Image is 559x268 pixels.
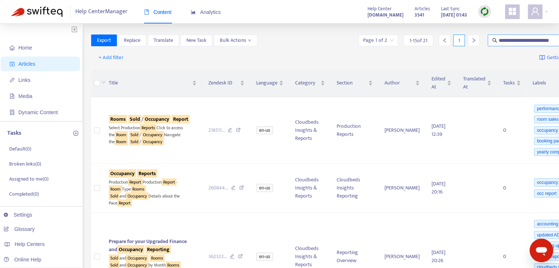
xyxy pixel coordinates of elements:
[109,169,136,178] sqkw: Occupancy
[7,129,21,138] p: Tasks
[415,11,424,19] strong: 3541
[250,69,289,97] th: Language
[154,36,173,44] span: Translate
[289,164,331,213] td: Cloudbeds Insights & Reports
[4,226,35,232] a: Glossary
[256,126,273,134] span: en-us
[426,69,457,97] th: Edited At
[480,7,489,16] img: sync.dc5367851b00ba804db3.png
[126,192,148,200] sqkw: Occupancy
[331,164,379,213] td: Cloudbeds Insights Reporting
[191,10,196,15] span: area-chart
[431,122,445,138] span: [DATE] 12:39
[143,115,171,123] sqkw: Occupancy
[9,145,31,153] p: Default ( 0 )
[18,93,32,99] span: Media
[379,97,426,164] td: [PERSON_NAME]
[409,37,427,44] span: 1 - 15 of 21
[141,138,164,145] sqkw: Occupancy
[368,11,404,19] a: [DOMAIN_NAME]
[4,212,32,218] a: Settings
[453,35,465,46] div: 1
[109,115,190,123] span: /
[126,254,148,262] sqkw: Occupancy
[530,239,553,262] iframe: Botón para iniciar la ventana de mensajería
[531,7,540,16] span: user
[384,79,414,87] span: Author
[508,7,517,16] span: appstore
[415,5,430,13] span: Articles
[10,61,15,66] span: account-book
[331,69,379,97] th: Section
[295,79,319,87] span: Category
[109,192,119,200] sqkw: Sold
[497,97,527,164] td: 0
[91,35,117,46] button: Export
[109,123,197,145] div: Select Production Click to access the / Navigate the /
[9,175,49,183] p: Assigned to me ( 0 )
[4,257,41,262] a: Online Help
[492,38,497,43] span: search
[140,124,157,131] sqkw: Reports
[18,109,58,115] span: Dynamic Content
[208,126,225,134] span: 218511 ...
[109,254,119,262] sqkw: Sold
[337,79,367,87] span: Section
[256,253,273,261] span: en-us
[10,45,15,50] span: home
[144,10,149,15] span: book
[10,94,15,99] span: file-image
[191,9,221,15] span: Analytics
[203,69,251,97] th: Zendesk ID
[503,79,515,87] span: Tasks
[208,79,239,87] span: Zendesk ID
[141,131,164,138] sqkw: Occupancy
[75,5,128,19] span: Help Center Manager
[98,53,124,62] span: + Add filter
[101,80,106,84] span: down
[15,241,45,247] span: Help Centers
[379,69,426,97] th: Author
[11,7,62,17] img: Swifteq
[441,11,467,19] strong: [DATE] 01:43
[18,45,32,51] span: Home
[441,5,460,13] span: Last Sync
[109,79,191,87] span: Title
[256,79,277,87] span: Language
[162,178,176,186] sqkw: Report
[497,164,527,213] td: 0
[214,35,257,46] button: Bulk Actionsdown
[10,77,15,83] span: link
[379,164,426,213] td: [PERSON_NAME]
[115,131,128,138] sqkw: Room
[129,138,140,145] sqkw: Sold
[131,185,146,193] sqkw: Rooms
[208,253,227,261] span: 362322 ...
[9,190,39,198] p: Completed ( 0 )
[150,254,165,262] sqkw: Rooms
[220,36,251,44] span: Bulk Actions
[539,55,545,61] img: image-link
[128,115,141,123] sqkw: Sold
[137,169,157,178] sqkw: Reports
[97,36,111,44] span: Export
[289,97,331,164] td: Cloudbeds Insights & Reports
[117,245,144,254] sqkw: Occupancy
[208,184,228,192] span: 260844 ...
[180,35,212,46] button: New Task
[431,75,445,91] span: Edited At
[10,110,15,115] span: container
[128,178,143,186] sqkw: Report
[118,35,146,46] button: Replace
[93,52,129,64] button: + Add filter
[115,138,128,145] sqkw: Room
[289,69,331,97] th: Category
[129,131,140,138] sqkw: Sold
[256,184,273,192] span: en-us
[124,36,140,44] span: Replace
[186,36,207,44] span: New Task
[9,160,41,168] p: Broken links ( 0 )
[18,61,35,67] span: Articles
[148,35,179,46] button: Translate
